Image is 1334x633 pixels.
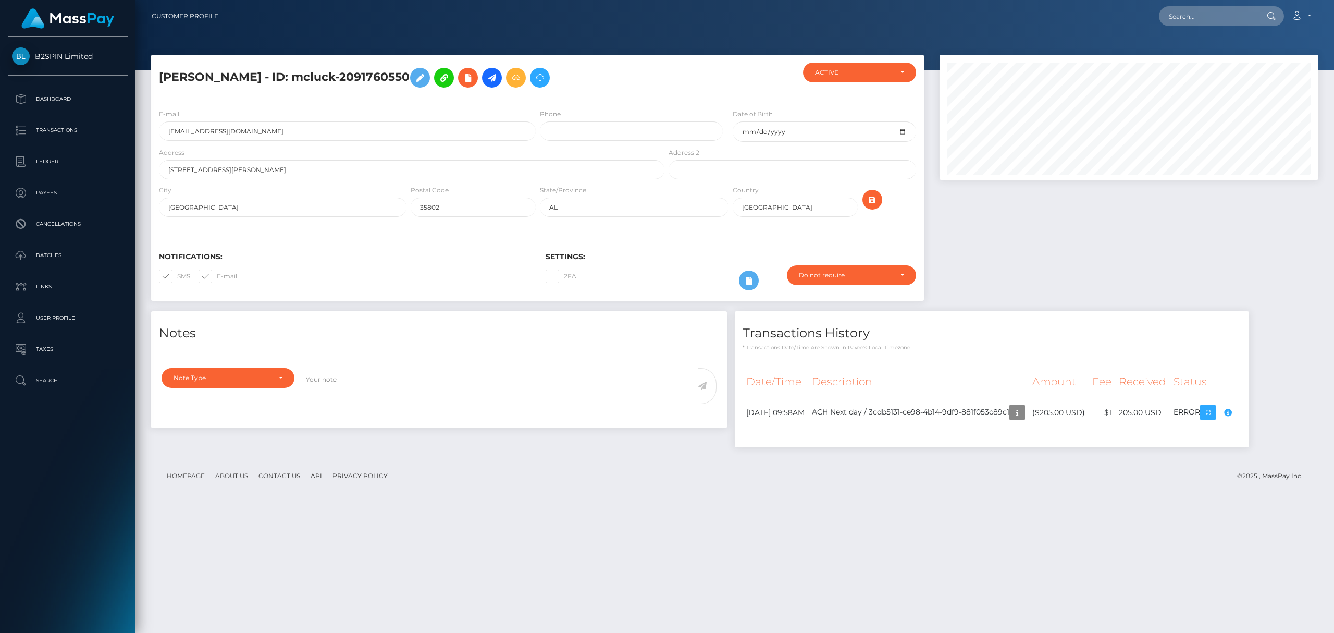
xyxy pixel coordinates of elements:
img: MassPay Logo [21,8,114,29]
h6: Notifications: [159,252,530,261]
a: About Us [211,468,252,484]
h4: Notes [159,324,719,343]
a: Links [8,274,128,300]
a: Contact Us [254,468,304,484]
p: Transactions [12,123,123,138]
div: Do not require [799,271,892,279]
a: API [306,468,326,484]
label: Address 2 [669,148,699,157]
button: Note Type [162,368,294,388]
h5: [PERSON_NAME] - ID: mcluck-2091760550 [159,63,659,93]
th: Description [808,368,1029,396]
td: $1 [1089,396,1115,429]
p: Search [12,373,123,388]
a: Ledger [8,149,128,175]
th: Received [1115,368,1170,396]
h4: Transactions History [743,324,1241,343]
input: Search... [1159,6,1257,26]
td: [DATE] 09:58AM [743,396,808,429]
p: Ledger [12,154,123,169]
button: ACTIVE [803,63,916,82]
p: Links [12,279,123,295]
td: 205.00 USD [1115,396,1170,429]
span: B2SPIN Limited [8,52,128,61]
a: User Profile [8,305,128,331]
p: User Profile [12,310,123,326]
td: ERROR [1170,396,1241,429]
label: Address [159,148,184,157]
label: Date of Birth [733,109,773,119]
p: Cancellations [12,216,123,232]
p: * Transactions date/time are shown in payee's local timezone [743,344,1241,351]
div: ACTIVE [815,68,892,77]
label: E-mail [199,270,237,283]
a: Cancellations [8,211,128,237]
a: Customer Profile [152,5,218,27]
label: 2FA [546,270,576,283]
button: Do not require [787,265,916,285]
p: Taxes [12,342,123,357]
div: Note Type [174,374,270,382]
a: Homepage [163,468,209,484]
label: Phone [540,109,561,119]
img: B2SPIN Limited [12,47,30,65]
p: Dashboard [12,91,123,107]
td: ($205.00 USD) [1029,396,1089,429]
th: Date/Time [743,368,808,396]
th: Amount [1029,368,1089,396]
td: ACH Next day / 3cdb5131-ce98-4b14-9df9-881f053c89c1 [808,396,1029,429]
th: Status [1170,368,1241,396]
a: Search [8,368,128,394]
label: Country [733,186,759,195]
a: Initiate Payout [482,68,502,88]
a: Batches [8,242,128,269]
a: Taxes [8,336,128,362]
label: Postal Code [411,186,449,195]
a: Payees [8,180,128,206]
a: Privacy Policy [328,468,392,484]
label: State/Province [540,186,586,195]
th: Fee [1089,368,1115,396]
p: Payees [12,185,123,201]
a: Transactions [8,117,128,143]
a: Dashboard [8,86,128,112]
p: Batches [12,248,123,263]
label: City [159,186,171,195]
label: E-mail [159,109,179,119]
label: SMS [159,270,190,283]
h6: Settings: [546,252,917,261]
div: © 2025 , MassPay Inc. [1237,470,1311,482]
